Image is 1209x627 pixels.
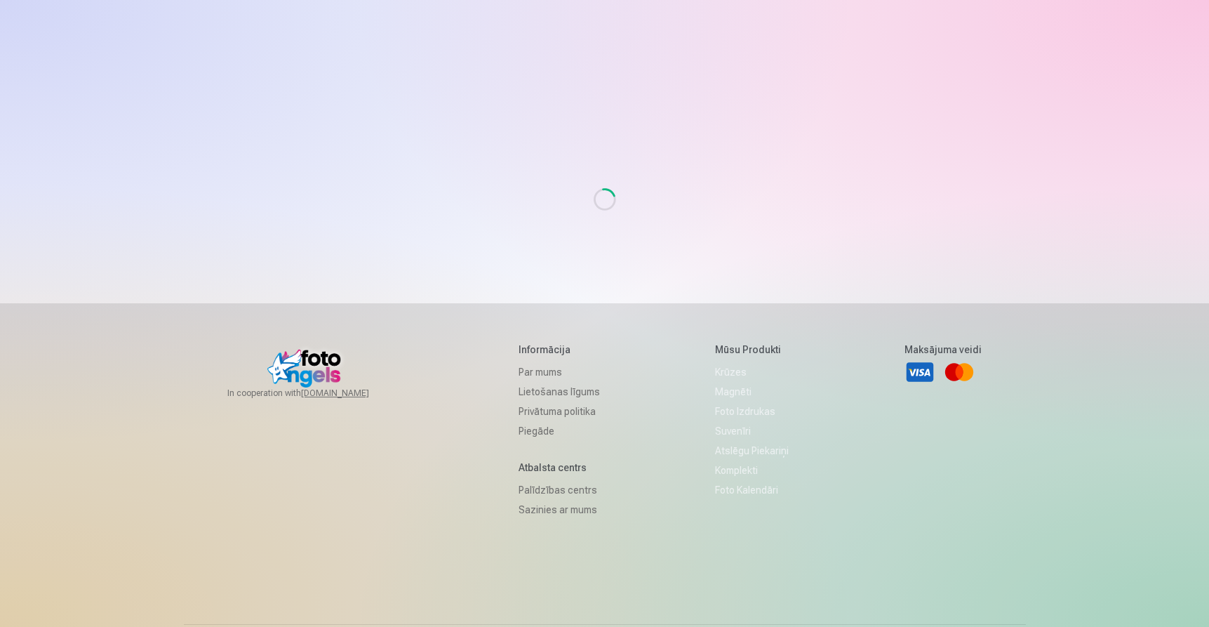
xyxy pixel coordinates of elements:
[519,402,600,421] a: Privātuma politika
[715,362,789,382] a: Krūzes
[944,357,975,388] a: Mastercard
[715,461,789,480] a: Komplekti
[715,382,789,402] a: Magnēti
[301,388,403,399] a: [DOMAIN_NAME]
[715,441,789,461] a: Atslēgu piekariņi
[715,343,789,357] h5: Mūsu produkti
[227,388,403,399] span: In cooperation with
[519,480,600,500] a: Palīdzības centrs
[904,343,982,357] h5: Maksājuma veidi
[519,500,600,520] a: Sazinies ar mums
[519,343,600,357] h5: Informācija
[904,357,935,388] a: Visa
[519,382,600,402] a: Lietošanas līgums
[715,480,789,500] a: Foto kalendāri
[715,402,789,421] a: Foto izdrukas
[519,461,600,475] h5: Atbalsta centrs
[519,421,600,441] a: Piegāde
[715,421,789,441] a: Suvenīri
[519,362,600,382] a: Par mums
